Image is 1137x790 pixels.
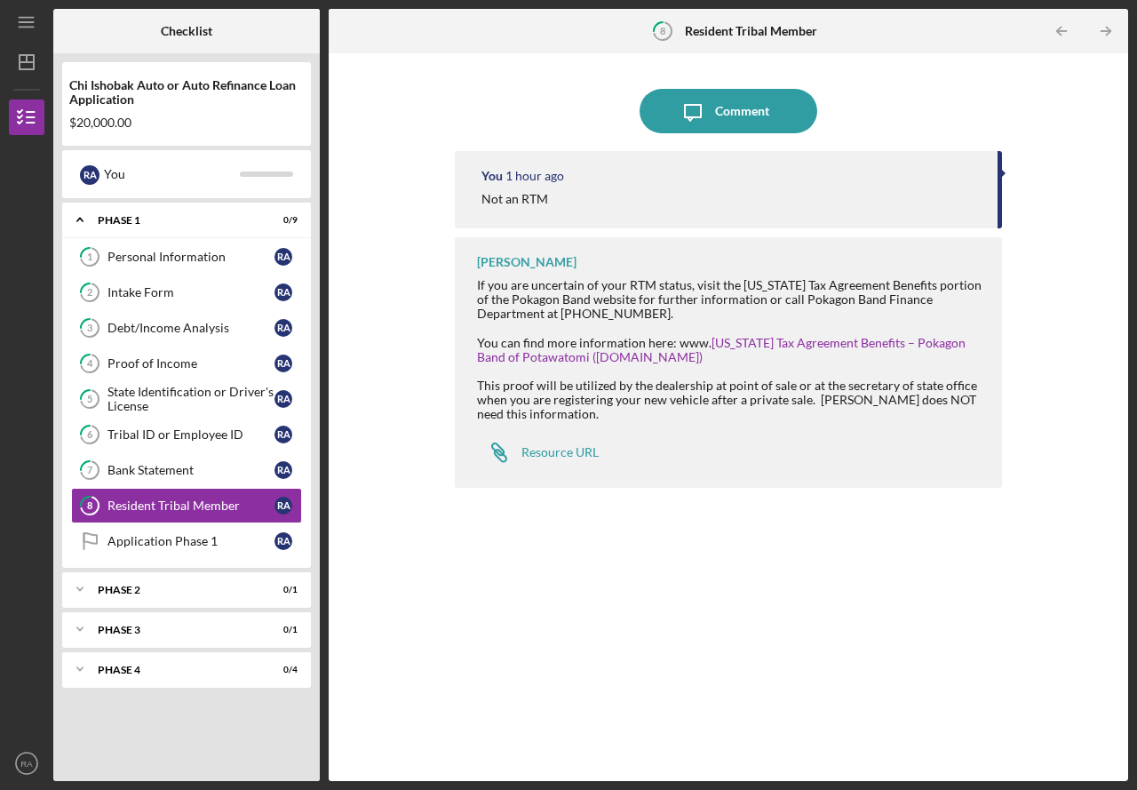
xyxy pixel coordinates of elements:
[71,381,302,417] a: 5State Identification or Driver's LicenseRA
[274,283,292,301] div: R A
[685,24,817,38] b: Resident Tribal Member
[87,394,92,405] tspan: 5
[87,429,93,441] tspan: 6
[98,585,253,595] div: Phase 2
[521,445,599,459] div: Resource URL
[274,390,292,408] div: R A
[69,78,304,107] div: Chi Ishobak Auto or Auto Refinance Loan Application
[87,500,92,512] tspan: 8
[266,665,298,675] div: 0 / 4
[274,248,292,266] div: R A
[477,278,984,321] div: If you are uncertain of your RTM status, visit the [US_STATE] Tax Agreement Benefits portion of t...
[274,532,292,550] div: R A
[107,250,274,264] div: Personal Information
[87,323,92,334] tspan: 3
[98,625,253,635] div: Phase 3
[71,417,302,452] a: 6Tribal ID or Employee IDRA
[104,159,240,189] div: You
[477,335,966,364] a: [US_STATE] Tax Agreement Benefits – Pokagon Band of Potawatomi ([DOMAIN_NAME])
[98,215,253,226] div: Phase 1
[107,499,274,513] div: Resident Tribal Member
[266,215,298,226] div: 0 / 9
[266,625,298,635] div: 0 / 1
[477,435,599,470] a: Resource URL
[71,523,302,559] a: Application Phase 1RA
[107,285,274,299] div: Intake Form
[20,759,33,769] text: RA
[71,275,302,310] a: 2Intake FormRA
[87,251,92,263] tspan: 1
[660,25,665,36] tspan: 8
[715,89,769,133] div: Comment
[481,169,503,183] div: You
[107,385,274,413] div: State Identification or Driver's License
[477,379,984,421] div: This proof will be utilized by the dealership at point of sale or at the secretary of state offic...
[71,310,302,346] a: 3Debt/Income AnalysisRA
[107,534,274,548] div: Application Phase 1
[477,255,576,269] div: [PERSON_NAME]
[266,585,298,595] div: 0 / 1
[274,319,292,337] div: R A
[107,321,274,335] div: Debt/Income Analysis
[71,346,302,381] a: 4Proof of IncomeRA
[481,192,548,206] div: Not an RTM
[477,336,984,364] div: You can find more information here: www.
[9,746,44,781] button: RA
[107,463,274,477] div: Bank Statement
[505,169,564,183] time: 2025-10-07 22:03
[87,465,93,476] tspan: 7
[274,426,292,443] div: R A
[107,356,274,371] div: Proof of Income
[274,461,292,479] div: R A
[71,488,302,523] a: 8Resident Tribal MemberRA
[71,452,302,488] a: 7Bank StatementRA
[87,287,92,299] tspan: 2
[69,116,304,130] div: $20,000.00
[87,358,93,370] tspan: 4
[274,497,292,515] div: R A
[161,24,212,38] b: Checklist
[107,427,274,442] div: Tribal ID or Employee ID
[274,355,292,372] div: R A
[71,239,302,275] a: 1Personal InformationRA
[80,165,99,185] div: R A
[98,665,253,675] div: Phase 4
[640,89,817,133] button: Comment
